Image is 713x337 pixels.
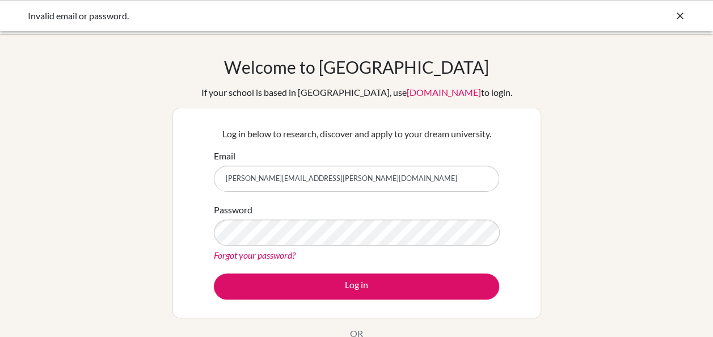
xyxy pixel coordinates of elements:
label: Email [214,149,235,163]
div: Invalid email or password. [28,9,516,23]
h1: Welcome to [GEOGRAPHIC_DATA] [224,57,489,77]
div: If your school is based in [GEOGRAPHIC_DATA], use to login. [201,86,512,99]
a: Forgot your password? [214,250,296,260]
label: Password [214,203,252,217]
a: [DOMAIN_NAME] [407,87,481,98]
p: Log in below to research, discover and apply to your dream university. [214,127,499,141]
button: Log in [214,273,499,300]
